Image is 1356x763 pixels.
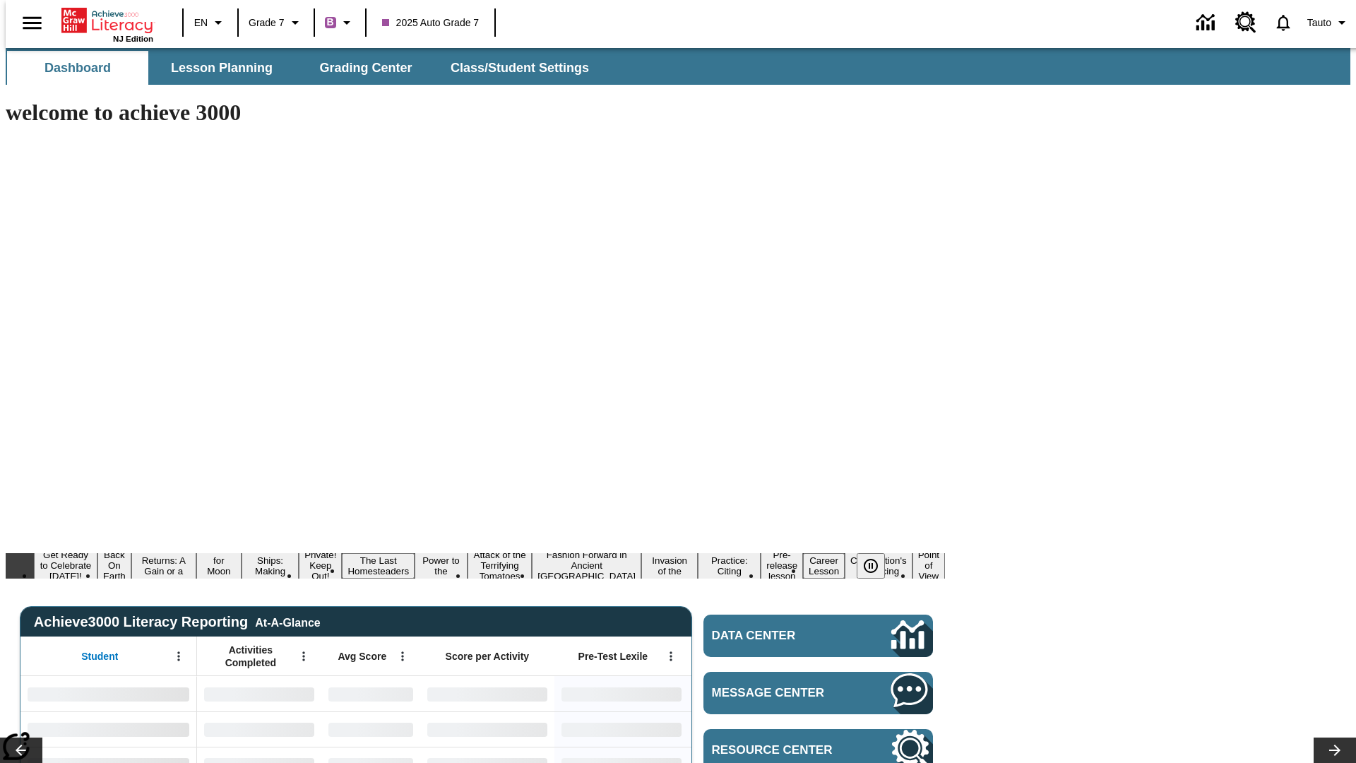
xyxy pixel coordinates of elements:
[1227,4,1265,42] a: Resource Center, Will open in new tab
[81,650,118,663] span: Student
[6,48,1350,85] div: SubNavbar
[1188,4,1227,42] a: Data Center
[255,614,320,629] div: At-A-Glance
[845,543,912,589] button: Slide 15 The Constitution's Balancing Act
[196,543,242,589] button: Slide 4 Time for Moon Rules?
[712,686,849,700] span: Message Center
[194,16,208,30] span: EN
[299,548,342,584] button: Slide 6 Private! Keep Out!
[168,646,189,667] button: Open Menu
[151,51,292,85] button: Lesson Planning
[249,16,285,30] span: Grade 7
[293,646,314,667] button: Open Menu
[131,543,196,589] button: Slide 3 Free Returns: A Gain or a Drain?
[703,615,933,657] a: Data Center
[197,676,321,711] div: No Data,
[295,51,436,85] button: Grading Center
[319,10,361,35] button: Boost Class color is purple. Change class color
[439,51,600,85] button: Class/Student Settings
[44,60,111,76] span: Dashboard
[532,548,641,584] button: Slide 10 Fashion Forward in Ancient Rome
[712,629,844,643] span: Data Center
[197,711,321,747] div: No Data,
[113,35,153,43] span: NJ Edition
[578,650,648,663] span: Pre-Test Lexile
[61,5,153,43] div: Home
[1314,738,1356,763] button: Lesson carousel, Next
[7,51,148,85] button: Dashboard
[171,60,273,76] span: Lesson Planning
[1307,16,1331,30] span: Tauto
[34,548,97,584] button: Slide 1 Get Ready to Celebrate Juneteenth!
[11,2,53,44] button: Open side menu
[34,614,321,630] span: Achieve3000 Literacy Reporting
[912,548,945,584] button: Slide 16 Point of View
[698,543,761,589] button: Slide 12 Mixed Practice: Citing Evidence
[243,10,309,35] button: Grade: Grade 7, Select a grade
[446,650,530,663] span: Score per Activity
[97,548,131,584] button: Slide 2 Back On Earth
[382,16,480,30] span: 2025 Auto Grade 7
[761,548,803,584] button: Slide 13 Pre-release lesson
[712,743,849,757] span: Resource Center
[242,543,299,589] button: Slide 5 Cruise Ships: Making Waves
[803,553,845,579] button: Slide 14 Career Lesson
[641,543,698,589] button: Slide 11 The Invasion of the Free CD
[451,60,589,76] span: Class/Student Settings
[6,100,945,126] h1: welcome to achieve 3000
[204,644,297,669] span: Activities Completed
[660,646,682,667] button: Open Menu
[857,553,885,579] button: Pause
[703,672,933,714] a: Message Center
[468,548,532,584] button: Slide 9 Attack of the Terrifying Tomatoes
[188,10,233,35] button: Language: EN, Select a language
[392,646,413,667] button: Open Menu
[6,51,602,85] div: SubNavbar
[857,553,899,579] div: Pause
[327,13,334,31] span: B
[415,543,468,589] button: Slide 8 Solar Power to the People
[1302,10,1356,35] button: Profile/Settings
[61,6,153,35] a: Home
[342,553,415,579] button: Slide 7 The Last Homesteaders
[319,60,412,76] span: Grading Center
[1265,4,1302,41] a: Notifications
[338,650,386,663] span: Avg Score
[321,676,420,711] div: No Data,
[321,711,420,747] div: No Data,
